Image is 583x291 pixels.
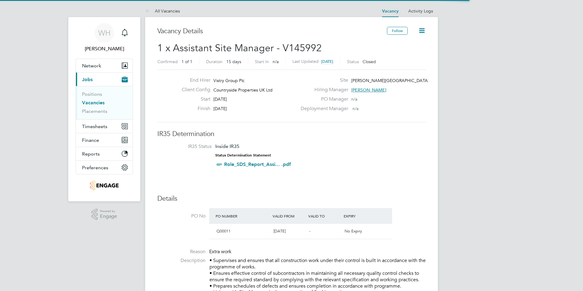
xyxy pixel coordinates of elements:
[226,59,241,64] span: 15 days
[82,63,101,69] span: Network
[76,161,133,174] button: Preferences
[76,147,133,160] button: Reports
[382,9,399,14] a: Vacancy
[76,23,133,52] a: WH[PERSON_NAME]
[157,59,178,64] label: Confirmed
[100,214,117,219] span: Engage
[292,59,319,64] label: Last Updated
[177,96,210,102] label: Start
[76,45,133,52] span: Will Hiles
[91,209,117,220] a: Powered byEngage
[309,228,310,234] span: -
[157,213,206,219] label: PO No
[213,96,227,102] span: [DATE]
[157,257,206,264] label: Description
[157,249,206,255] label: Reason
[163,143,212,150] label: IR35 Status
[213,106,227,111] span: [DATE]
[408,8,433,14] a: Activity Logs
[157,130,426,138] h3: IR35 Determination
[76,86,133,119] div: Jobs
[307,210,342,221] div: Valid To
[157,27,387,36] h3: Vacancy Details
[177,77,210,84] label: End Hirer
[177,106,210,112] label: Finish
[145,8,180,14] a: All Vacancies
[224,161,291,167] a: Role_SDS_Report_Assi... .pdf
[177,87,210,93] label: Client Config
[351,87,386,93] span: [PERSON_NAME]
[82,124,107,129] span: Timesheets
[297,96,348,102] label: PO Manager
[387,27,408,35] button: Follow
[90,181,118,190] img: knightwood-logo-retina.png
[206,59,223,64] label: Duration
[76,120,133,133] button: Timesheets
[321,59,333,64] span: [DATE]
[352,106,359,111] span: n/a
[82,137,99,143] span: Finance
[351,78,433,83] span: [PERSON_NAME][GEOGRAPHIC_DATA] 8
[255,59,269,64] label: Start In
[82,108,107,114] a: Placements
[297,77,348,84] label: Site
[76,181,133,190] a: Go to home page
[157,42,322,54] span: 1 x Assistant Site Manager - V145992
[82,77,93,82] span: Jobs
[347,59,359,64] label: Status
[82,151,100,157] span: Reports
[215,153,271,157] strong: Status Determination Statement
[297,106,348,112] label: Deployment Manager
[98,29,111,37] span: WH
[297,87,348,93] label: Hiring Manager
[100,209,117,214] span: Powered by
[76,59,133,72] button: Network
[216,228,231,234] span: Q00011
[271,210,307,221] div: Valid From
[209,249,231,255] span: Extra work
[157,194,426,203] h3: Details
[274,228,286,234] span: [DATE]
[213,87,273,93] span: Countryside Properties UK Ltd
[76,133,133,147] button: Finance
[82,165,108,171] span: Preferences
[215,143,239,149] span: Inside IR35
[345,228,362,234] span: No Expiry
[76,73,133,86] button: Jobs
[68,17,140,201] nav: Main navigation
[181,59,192,64] span: 1 of 1
[351,96,357,102] span: n/a
[214,210,271,221] div: PO Number
[363,59,376,64] span: Closed
[213,78,245,83] span: Vistry Group Plc
[82,91,102,97] a: Positions
[273,59,279,64] span: n/a
[82,100,105,106] a: Vacancies
[342,210,378,221] div: Expiry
